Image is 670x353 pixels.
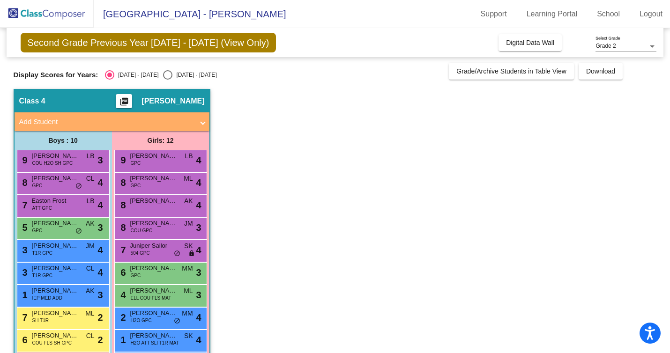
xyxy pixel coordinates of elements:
[97,243,103,257] span: 4
[75,228,82,235] span: do_not_disturb_alt
[119,312,126,323] span: 2
[596,43,616,49] span: Grade 2
[196,153,201,167] span: 4
[130,174,177,183] span: [PERSON_NAME]
[86,331,95,341] span: CL
[32,219,79,228] span: [PERSON_NAME]
[130,241,177,250] span: Juniper Sailor
[184,196,193,206] span: AK
[32,227,43,234] span: GPC
[97,153,103,167] span: 3
[20,155,28,165] span: 9
[196,221,201,235] span: 3
[32,250,52,257] span: T1R GPC
[579,63,623,80] button: Download
[586,67,615,75] span: Download
[130,286,177,295] span: [PERSON_NAME]
[119,177,126,188] span: 8
[131,250,150,257] span: 504 GPC
[473,7,514,22] a: Support
[32,309,79,318] span: [PERSON_NAME]
[119,335,126,345] span: 1
[116,94,132,108] button: Print Students Details
[119,245,126,255] span: 7
[119,200,126,210] span: 8
[32,331,79,340] span: [PERSON_NAME]
[131,339,179,346] span: H2O ATT SLI T1R MAT
[114,71,158,79] div: [DATE] - [DATE]
[196,288,201,302] span: 3
[130,264,177,273] span: [PERSON_NAME]
[184,219,193,228] span: JM
[119,290,126,300] span: 4
[32,196,79,206] span: Easton Frost
[97,176,103,190] span: 4
[519,7,585,22] a: Learning Portal
[20,335,28,345] span: 6
[32,294,62,302] span: IEP MED ADD
[196,198,201,212] span: 4
[94,7,286,22] span: [GEOGRAPHIC_DATA] - [PERSON_NAME]
[196,243,201,257] span: 4
[105,70,216,80] mat-radio-group: Select an option
[188,250,195,257] span: lock
[184,286,193,296] span: ML
[85,309,94,318] span: ML
[130,331,177,340] span: [PERSON_NAME]
[32,182,43,189] span: GPC
[141,96,204,106] span: [PERSON_NAME]
[185,151,193,161] span: LB
[20,222,28,233] span: 5
[32,174,79,183] span: [PERSON_NAME]
[32,264,79,273] span: [PERSON_NAME]
[32,241,79,250] span: [PERSON_NAME]
[15,112,209,131] mat-expansion-panel-header: Add Student
[589,7,627,22] a: School
[182,309,193,318] span: MM
[97,198,103,212] span: 4
[20,200,28,210] span: 7
[119,267,126,278] span: 6
[449,63,574,80] button: Grade/Archive Students in Table View
[131,294,171,302] span: ELL COU FLS MAT
[174,250,180,257] span: do_not_disturb_alt
[86,264,95,273] span: CL
[184,331,193,341] span: SK
[97,333,103,347] span: 2
[499,34,562,51] button: Digital Data Wall
[20,177,28,188] span: 8
[182,264,193,273] span: MM
[86,286,95,296] span: AK
[456,67,566,75] span: Grade/Archive Students in Table View
[112,131,209,150] div: Girls: 12
[130,151,177,161] span: [PERSON_NAME]
[184,174,193,184] span: ML
[32,151,79,161] span: [PERSON_NAME]
[86,196,94,206] span: LB
[32,160,73,167] span: COU H2O SH GPC
[131,227,153,234] span: COU GPC
[97,265,103,279] span: 4
[20,267,28,278] span: 3
[119,155,126,165] span: 9
[97,310,103,324] span: 2
[32,286,79,295] span: [PERSON_NAME]
[97,288,103,302] span: 3
[172,71,216,79] div: [DATE] - [DATE]
[86,241,95,251] span: JM
[184,241,193,251] span: SK
[131,160,141,167] span: GPC
[21,33,276,52] span: Second Grade Previous Year [DATE] - [DATE] (View Only)
[86,151,94,161] span: LB
[32,272,52,279] span: T1R GPC
[86,174,95,184] span: CL
[20,312,28,323] span: 7
[32,339,72,346] span: COU FLS SH GPC
[32,317,49,324] span: SH T1R
[32,205,52,212] span: ATT GPC
[196,176,201,190] span: 4
[14,71,98,79] span: Display Scores for Years:
[130,309,177,318] span: [PERSON_NAME]
[196,310,201,324] span: 4
[97,221,103,235] span: 3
